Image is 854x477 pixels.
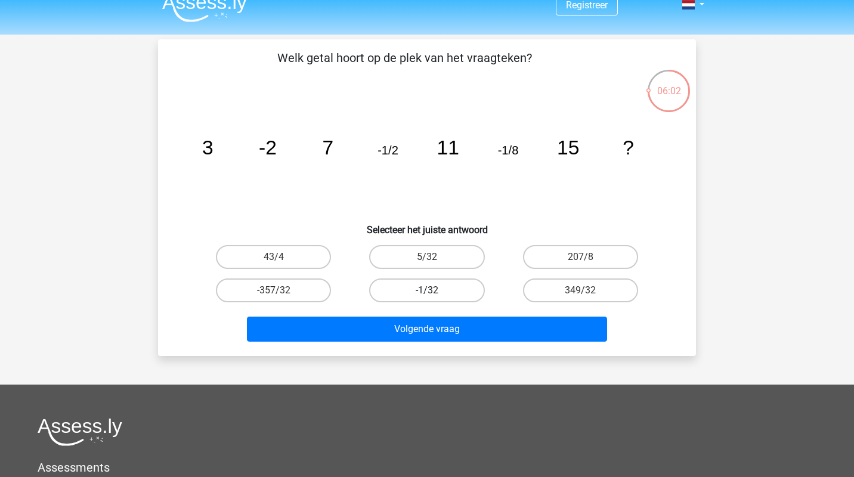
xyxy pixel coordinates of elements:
[437,137,459,159] tspan: 11
[369,245,484,269] label: 5/32
[202,137,213,159] tspan: 3
[38,460,816,475] h5: Assessments
[646,69,691,98] div: 06:02
[216,245,331,269] label: 43/4
[322,137,333,159] tspan: 7
[557,137,579,159] tspan: 15
[378,144,398,157] tspan: -1/2
[498,144,519,157] tspan: -1/8
[38,418,122,446] img: Assessly logo
[369,278,484,302] label: -1/32
[247,317,608,342] button: Volgende vraag
[216,278,331,302] label: -357/32
[177,215,677,236] h6: Selecteer het juiste antwoord
[177,49,632,85] p: Welk getal hoort op de plek van het vraagteken?
[623,137,634,159] tspan: ?
[259,137,277,159] tspan: -2
[523,278,638,302] label: 349/32
[523,245,638,269] label: 207/8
